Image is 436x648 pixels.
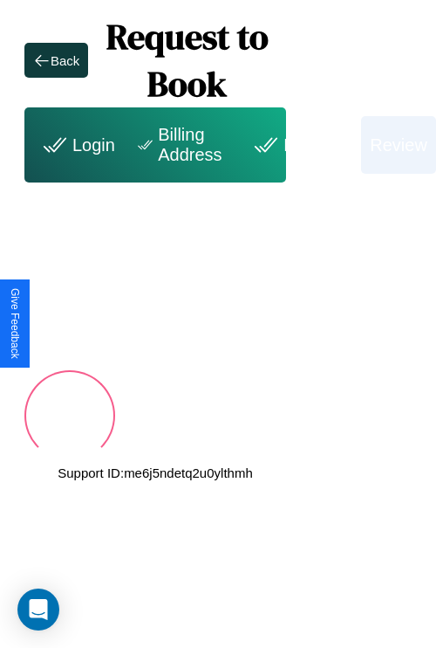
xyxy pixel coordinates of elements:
div: Review [361,116,436,174]
div: Login [29,116,124,174]
button: Back [24,43,88,78]
p: Support ID: me6j5ndetq2u0ylthmh [58,461,252,485]
div: Back [51,53,79,68]
div: Payment [240,116,361,174]
div: Open Intercom Messenger [17,589,59,631]
div: Give Feedback [9,288,21,359]
div: Billing Address [124,116,240,174]
h1: Request to Book [88,13,286,107]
